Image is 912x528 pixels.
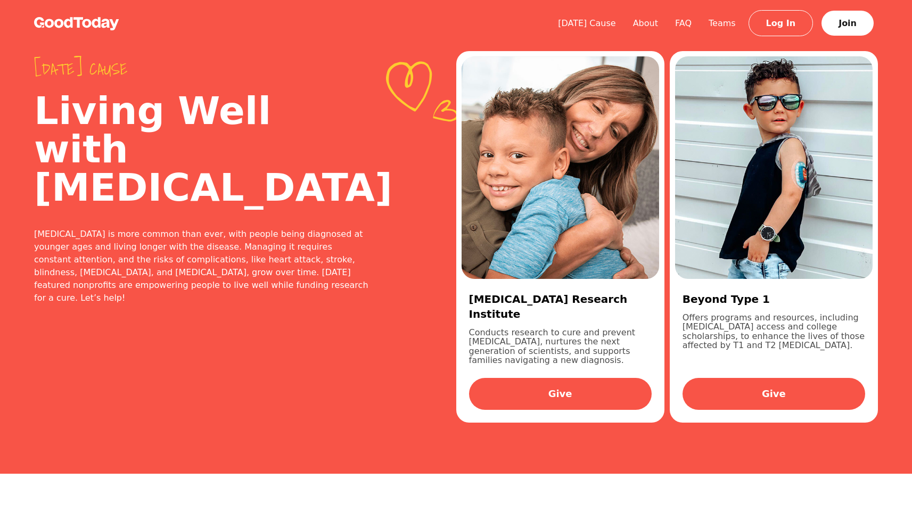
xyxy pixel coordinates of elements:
a: Log In [749,10,814,36]
h2: Living Well with [MEDICAL_DATA] [34,92,371,207]
h3: Beyond Type 1 [683,292,865,307]
a: FAQ [667,18,700,28]
span: [DATE] cause [34,60,371,79]
h3: [MEDICAL_DATA] Research Institute [469,292,652,321]
a: Teams [700,18,744,28]
div: [MEDICAL_DATA] is more common than ever, with people being diagnosed at younger ages and living l... [34,228,371,304]
a: About [625,18,667,28]
a: Join [821,11,874,36]
img: 98cc599f-15f4-4749-b35c-52e3e898fff9.jpg [462,56,659,279]
p: Conducts research to cure and prevent [MEDICAL_DATA], nurtures the next generation of scientists,... [469,328,652,365]
a: Give [469,378,652,410]
a: Give [683,378,865,410]
p: Offers programs and resources, including [MEDICAL_DATA] access and college scholarships, to enhan... [683,313,865,365]
img: 81610b25-9c3a-4c0e-b556-08d4d1243dcb.jpg [675,56,873,279]
img: GoodToday [34,17,119,30]
a: [DATE] Cause [549,18,625,28]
